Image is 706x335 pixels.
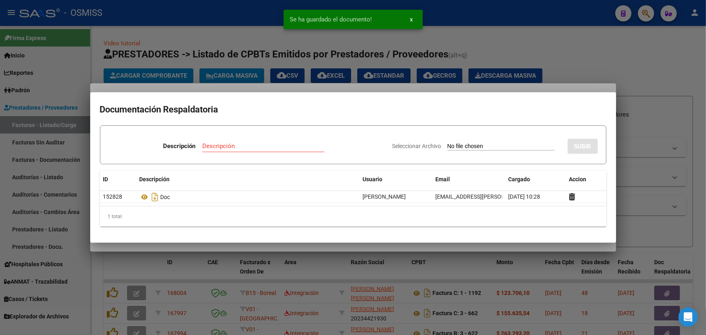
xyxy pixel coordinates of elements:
span: Cargado [509,176,530,182]
span: Descripción [140,176,170,182]
button: SUBIR [568,139,598,154]
p: Descripción [163,142,196,151]
button: x [404,12,420,27]
datatable-header-cell: Email [433,171,505,188]
datatable-header-cell: ID [100,171,136,188]
span: [DATE] 10:28 [509,193,541,200]
span: Se ha guardado el documento! [290,15,372,23]
datatable-header-cell: Accion [566,171,606,188]
span: [PERSON_NAME] [363,193,406,200]
datatable-header-cell: Cargado [505,171,566,188]
datatable-header-cell: Descripción [136,171,360,188]
div: Open Intercom Messenger [678,307,698,327]
datatable-header-cell: Usuario [360,171,433,188]
span: Seleccionar Archivo [392,143,441,149]
div: 1 total [100,206,606,227]
span: [EMAIL_ADDRESS][PERSON_NAME][DOMAIN_NAME] [436,193,569,200]
span: 152828 [103,193,123,200]
span: ID [103,176,108,182]
span: Usuario [363,176,383,182]
span: x [410,16,413,23]
span: SUBIR [574,143,592,150]
span: Email [436,176,450,182]
i: Descargar documento [150,191,161,204]
h2: Documentación Respaldatoria [100,102,606,117]
div: Doc [140,191,356,204]
span: Accion [569,176,587,182]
